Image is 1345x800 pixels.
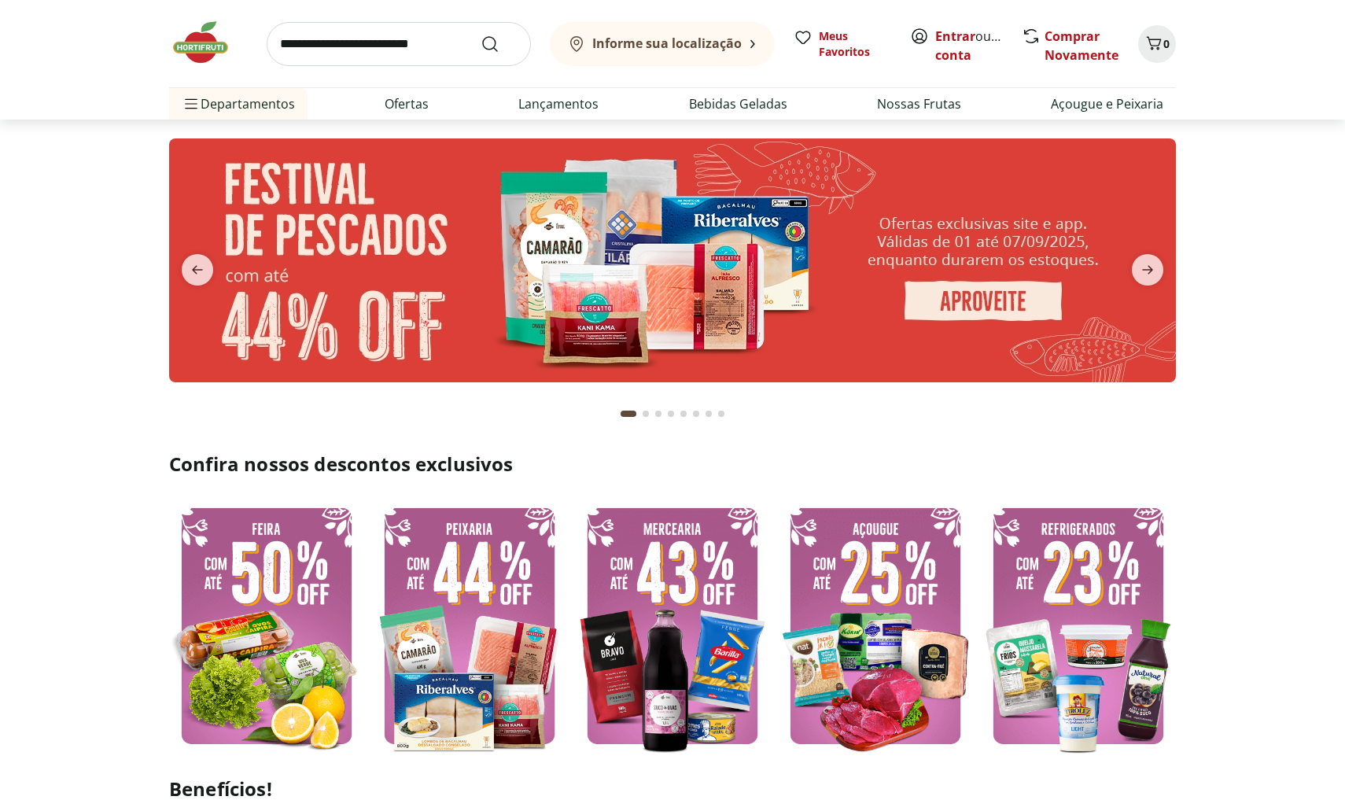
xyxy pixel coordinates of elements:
[169,452,1176,477] h2: Confira nossos descontos exclusivos
[1051,94,1163,113] a: Açougue e Peixaria
[169,254,226,286] button: previous
[794,28,891,60] a: Meus Favoritos
[182,85,295,123] span: Departamentos
[702,395,715,433] button: Go to page 7 from fs-carousel
[169,19,248,66] img: Hortifruti
[1119,254,1176,286] button: next
[877,94,961,113] a: Nossas Frutas
[1138,25,1176,63] button: Carrinho
[981,496,1176,756] img: resfriados
[372,496,567,756] img: pescados
[617,395,639,433] button: Current page from fs-carousel
[550,22,775,66] button: Informe sua localização
[715,395,728,433] button: Go to page 8 from fs-carousel
[518,94,599,113] a: Lançamentos
[689,94,787,113] a: Bebidas Geladas
[690,395,702,433] button: Go to page 6 from fs-carousel
[677,395,690,433] button: Go to page 5 from fs-carousel
[182,85,201,123] button: Menu
[639,395,652,433] button: Go to page 2 from fs-carousel
[1045,28,1118,64] a: Comprar Novamente
[169,496,364,756] img: feira
[267,22,531,66] input: search
[385,94,429,113] a: Ofertas
[481,35,518,53] button: Submit Search
[935,28,975,45] a: Entrar
[1163,36,1170,51] span: 0
[169,138,1176,382] img: pescados
[819,28,891,60] span: Meus Favoritos
[652,395,665,433] button: Go to page 3 from fs-carousel
[665,395,677,433] button: Go to page 4 from fs-carousel
[169,778,1176,800] h2: Benefícios!
[935,28,1022,64] a: Criar conta
[592,35,742,52] b: Informe sua localização
[778,496,973,756] img: açougue
[575,496,770,756] img: mercearia
[935,27,1005,65] span: ou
